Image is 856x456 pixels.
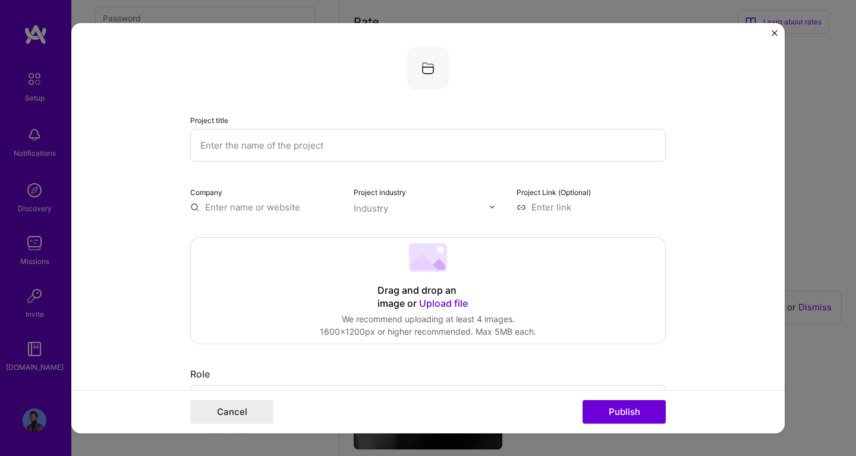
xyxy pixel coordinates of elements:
[190,187,222,196] label: Company
[489,203,496,210] img: drop icon
[377,284,479,310] div: Drag and drop an image or
[517,200,666,213] input: Enter link
[772,30,778,42] button: Close
[190,400,273,424] button: Cancel
[407,46,449,89] img: Company logo
[190,200,339,213] input: Enter name or website
[419,297,468,309] span: Upload file
[190,128,666,161] input: Enter the name of the project
[354,187,406,196] label: Project industry
[190,115,228,124] label: Project title
[190,237,666,344] div: Drag and drop an image or Upload fileWe recommend uploading at least 4 images.1600x1200px or high...
[190,367,666,380] div: Role
[583,400,666,424] button: Publish
[320,313,536,325] div: We recommend uploading at least 4 images.
[320,325,536,338] div: 1600x1200px or higher recommended. Max 5MB each.
[517,187,591,196] label: Project Link (Optional)
[354,202,388,214] div: Industry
